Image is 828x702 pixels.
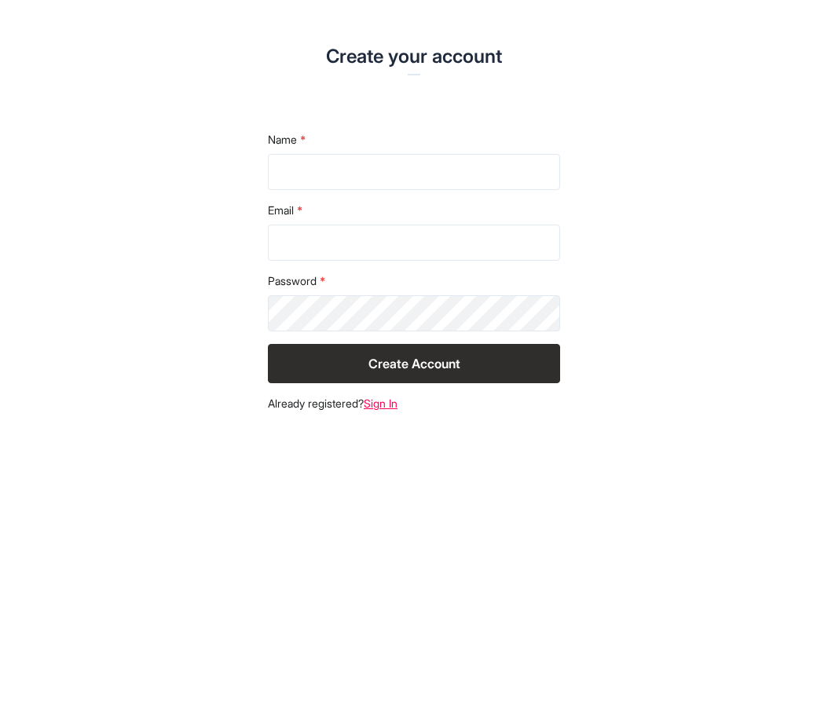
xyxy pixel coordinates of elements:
[268,203,560,218] label: Email
[268,132,560,148] label: Name
[364,397,398,410] a: Sign In
[22,44,806,69] h2: Create your account
[268,273,560,289] label: Password
[268,396,560,411] footer: Already registered?
[268,344,560,383] button: Create Account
